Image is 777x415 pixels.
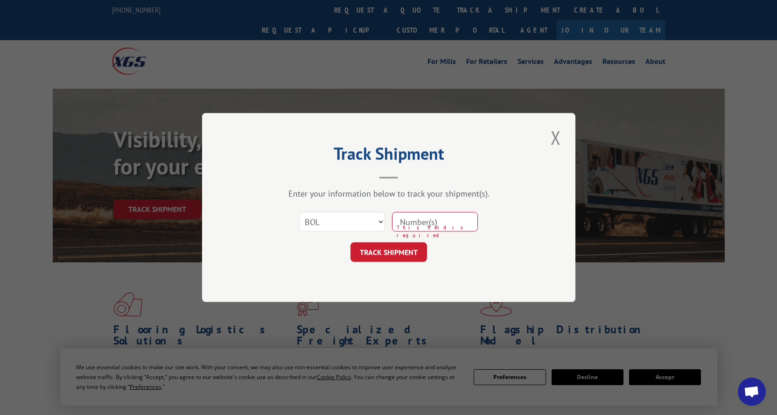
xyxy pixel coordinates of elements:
input: Number(s) [392,212,478,232]
div: Enter your information below to track your shipment(s). [249,188,529,199]
a: Open chat [738,378,766,406]
h2: Track Shipment [249,147,529,165]
span: This field is required [397,224,478,239]
button: TRACK SHIPMENT [350,242,427,262]
button: Close modal [548,125,564,150]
